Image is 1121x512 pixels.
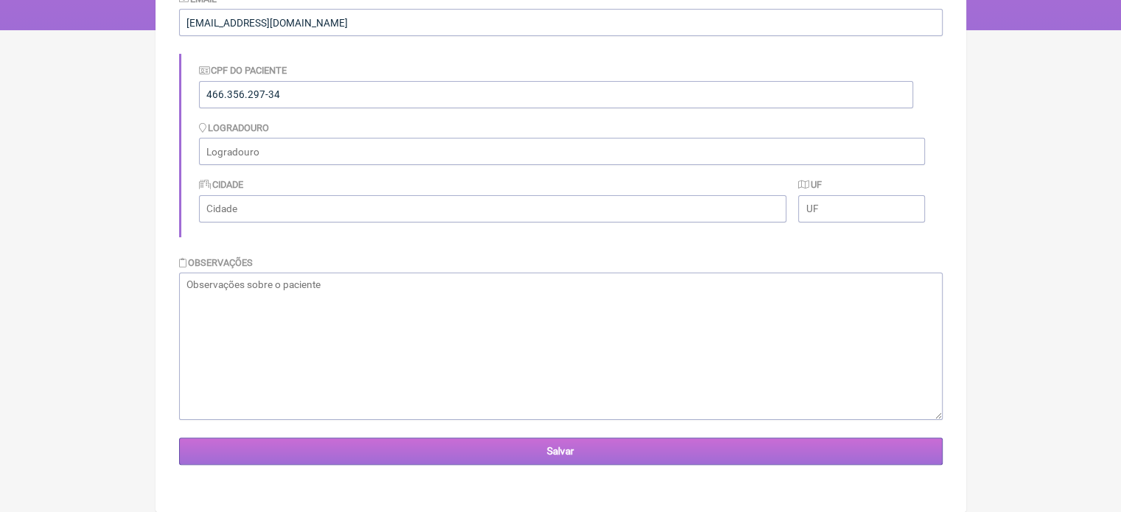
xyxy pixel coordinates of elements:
label: Logradouro [199,122,270,133]
input: Salvar [179,438,943,465]
input: Logradouro [199,138,925,165]
label: Observações [179,257,254,268]
label: UF [798,179,822,190]
input: Identificação do Paciente [199,81,913,108]
input: Cidade [199,195,787,222]
label: Cidade [199,179,244,190]
input: paciente@email.com [179,9,943,36]
input: UF [798,195,924,222]
label: CPF do Paciente [199,65,287,76]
